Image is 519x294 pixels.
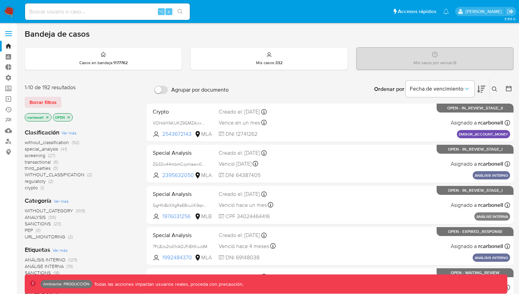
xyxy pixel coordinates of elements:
[168,8,170,15] span: s
[443,9,449,14] a: Notificaciones
[159,8,164,15] span: ⌥
[43,283,90,285] p: Ambiente: PRODUCCIÓN
[465,8,504,15] p: ramiro.carbonell@mercadolibre.com.co
[173,7,187,16] button: search-icon
[92,281,243,287] p: Todas las acciones impactan usuarios reales, proceda con precaución.
[25,7,190,16] input: Buscar usuario o caso...
[507,8,514,15] a: Salir
[398,8,436,15] span: Accesos rápidos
